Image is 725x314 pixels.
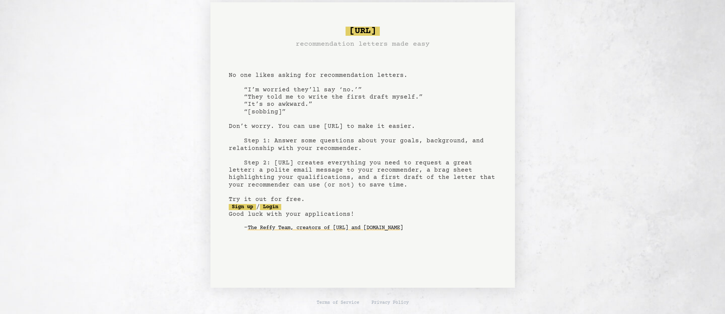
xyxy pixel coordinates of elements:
a: Sign up [229,204,256,210]
span: [URL] [346,27,380,36]
a: Terms of Service [317,300,359,306]
div: - [244,224,497,232]
a: Login [260,204,281,210]
h3: recommendation letters made easy [296,39,430,49]
a: Privacy Policy [371,300,409,306]
pre: No one likes asking for recommendation letters. “I’m worried they’ll say ‘no.’” “They told me to ... [229,24,497,247]
a: The Reffy Team, creators of [URL] and [DOMAIN_NAME] [248,222,403,234]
